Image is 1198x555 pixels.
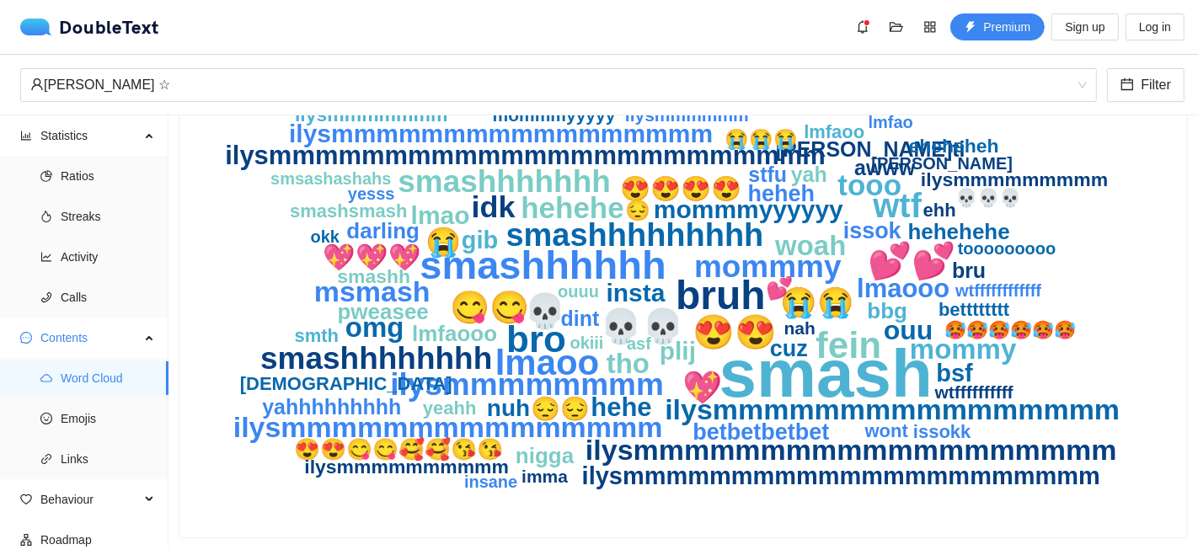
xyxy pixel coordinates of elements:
[955,281,1042,300] text: wtffffffffffff
[776,137,965,161] text: [PERSON_NAME]ti
[1051,13,1118,40] button: Sign up
[1141,74,1171,95] span: Filter
[908,219,1010,244] text: hehehehe
[506,318,566,360] text: bro
[805,121,865,142] text: lmfaoo
[767,275,794,302] text: 💕
[965,21,976,35] span: thunderbolt
[40,170,52,182] span: pie-chart
[314,275,431,307] text: msmash
[472,189,516,224] text: idk
[694,249,842,284] text: mommmy
[425,225,462,259] text: 😭
[289,120,714,147] text: ilysmmmmmmmmmmmmmmmmm
[586,434,1117,466] text: ilysmmmmmmmmmmmmmmmmmmm
[884,20,909,34] span: folder-open
[939,299,1011,320] text: betttttttt
[294,436,504,462] text: 😍😍😋😋🥰🥰😘😘
[677,273,767,318] text: bruh
[784,318,816,338] text: nah
[625,105,749,125] text: ilysmmmmmm
[748,181,816,206] text: heheh
[20,332,32,344] span: message
[864,420,909,441] text: wont
[816,324,882,366] text: fein
[872,154,1013,173] text: [PERSON_NAME]
[61,442,155,476] span: Links
[521,191,625,224] text: hehehe
[290,200,407,221] text: smashsmash
[843,218,902,243] text: issok
[654,195,843,223] text: mommmyyyyyy
[883,13,910,40] button: folder-open
[558,282,599,301] text: ouuu
[983,18,1030,36] span: Premium
[464,472,517,491] text: insane
[20,19,59,35] img: logo
[937,360,974,387] text: bsf
[693,312,778,352] text: 😍😍
[914,421,972,442] text: issokk
[40,372,52,384] span: cloud
[959,239,1057,258] text: tooooooooo
[626,198,651,222] text: 😔
[868,298,908,323] text: bbg
[607,279,666,307] text: insta
[621,174,743,204] text: 😍😍😍😍
[956,187,1023,209] text: 💀💀💀
[338,299,429,324] text: pweasee
[855,156,917,179] text: awww
[719,336,933,411] text: smash
[30,69,1087,101] span: khyati ☆
[40,483,140,516] span: Behaviour
[40,453,52,465] span: link
[348,184,395,203] text: yesss
[347,218,420,243] text: darling
[423,398,477,419] text: yeahh
[450,288,530,327] text: 😋😋
[225,141,826,170] text: ilysmmmmmmmmmmmmmmmmmmmmmmmm
[345,312,404,343] text: omg
[20,494,32,505] span: heart
[858,274,950,303] text: lmaooo
[532,395,591,423] text: 😔😔
[873,187,923,224] text: wtf
[40,119,140,152] span: Statistics
[922,168,1109,190] text: ilysmmmmmmmmm
[923,200,956,221] text: ehh
[411,201,470,229] text: lmao
[487,395,530,421] text: nuh
[601,306,685,346] text: 💀💀
[934,382,1014,402] text: wtffffffffff
[40,251,52,263] span: line-chart
[20,19,159,35] a: logoDoubleText
[61,361,155,395] span: Word Cloud
[30,69,1072,101] div: [PERSON_NAME] ☆
[1107,68,1185,102] button: calendarFilter
[260,341,492,376] text: smashhhhhhhh
[749,163,788,186] text: stfu
[781,285,855,320] text: 😭😭
[911,334,1018,365] text: mommy
[493,105,616,125] text: mommmyyyyy
[627,334,651,353] text: asf
[607,348,650,379] text: tho
[1120,77,1134,93] span: calendar
[40,321,140,355] span: Contents
[570,334,604,352] text: okiii
[1126,13,1185,40] button: Log in
[20,19,159,35] div: DoubleText
[838,168,902,201] text: tooo
[682,368,723,407] text: 💖
[591,392,652,422] text: hehe
[516,443,575,468] text: nigga
[525,291,567,331] text: 💀
[791,163,827,186] text: yah
[506,217,764,253] text: smashhhhhhhhh
[61,240,155,274] span: Activity
[1065,18,1104,36] span: Sign up
[390,367,664,402] text: ilysmmmmmmmm
[40,211,52,222] span: fire
[295,104,448,125] text: ilysmmmmmmm
[61,402,155,435] span: Emojis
